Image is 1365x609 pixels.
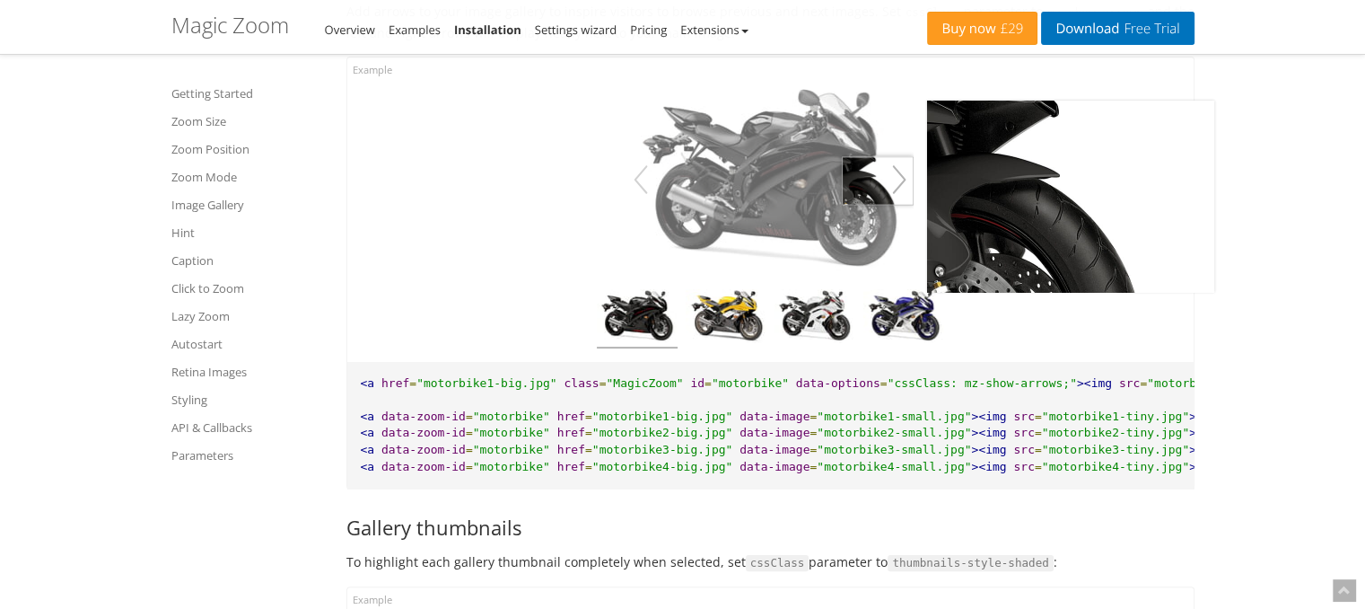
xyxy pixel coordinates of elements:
span: "motorbike2-small.jpg" [817,426,971,439]
button: Previous [626,154,655,205]
span: <a [361,426,375,439]
span: src [1119,376,1140,390]
span: <a [361,376,375,390]
img: yzf-r6-yellow-3.jpg [686,289,766,349]
a: Getting Started [171,83,324,104]
button: Next [885,154,914,205]
span: ></a> [1189,426,1224,439]
img: yzf-r6-white-3.jpg [774,289,855,349]
span: data-image [739,460,809,473]
span: ><img [1077,376,1112,390]
a: Lazy Zoom [171,305,324,327]
span: "MagicZoom" [606,376,683,390]
span: data-zoom-id [381,443,466,456]
span: src [1013,426,1034,439]
span: "motorbike1-big.jpg" [416,376,557,390]
span: ></a> [1189,410,1224,423]
span: = [809,460,817,473]
span: = [466,410,473,423]
span: ><img [971,426,1006,439]
span: "motorbike4-big.jpg" [592,460,733,473]
span: ><img [971,410,1006,423]
span: £29 [996,22,1024,36]
a: Autostart [171,333,324,355]
span: = [585,460,592,473]
a: Retina Images [171,361,324,383]
span: "motorbike4-tiny.jpg" [1042,460,1189,473]
a: API & Callbacks [171,417,324,438]
span: ></a> [1189,460,1224,473]
span: "motorbike4-small.jpg" [817,460,971,473]
h3: Gallery thumbnails [346,516,1194,538]
span: "motorbike" [473,443,550,456]
span: = [809,426,817,439]
span: src [1013,460,1034,473]
span: data-options [796,376,880,390]
a: Image Gallery [171,194,324,216]
span: data-image [739,410,809,423]
span: "motorbike1-small.jpg" [817,410,971,423]
a: Buy now£29 [927,12,1037,45]
img: yzf-r6-blue-3.jpg [863,289,944,349]
span: <a [361,460,375,473]
span: data-zoom-id [381,426,466,439]
span: = [466,426,473,439]
span: href [557,426,585,439]
a: Pricing [630,22,667,38]
a: Hint [171,222,324,243]
span: href [557,410,585,423]
span: "motorbike1-small.jpg" [1147,376,1301,390]
a: Styling [171,389,324,410]
span: = [809,443,817,456]
a: Zoom Mode [171,166,324,188]
span: data-image [739,426,809,439]
span: = [585,426,592,439]
span: ><img [971,443,1006,456]
a: Click to Zoom [171,278,324,299]
span: href [557,443,585,456]
span: = [409,376,416,390]
span: <a [361,410,375,423]
span: id [690,376,704,390]
span: = [1035,410,1042,423]
span: "motorbike" [473,460,550,473]
span: "motorbike2-big.jpg" [592,426,733,439]
span: data-zoom-id [381,410,466,423]
span: src [1013,443,1034,456]
span: = [466,443,473,456]
code: thumbnails-style-shaded [888,555,1053,571]
span: = [585,410,592,423]
a: DownloadFree Trial [1041,12,1194,45]
span: "motorbike1-tiny.jpg" [1042,410,1189,423]
span: "motorbike3-small.jpg" [817,443,971,456]
span: "motorbike" [712,376,789,390]
img: yzf-r6-black-3.jpg [626,84,914,276]
span: "motorbike" [473,426,550,439]
span: ><img [971,460,1006,473]
p: To highlight each gallery thumbnail completely when selected, set parameter to : [346,552,1194,573]
span: = [1035,460,1042,473]
span: = [599,376,607,390]
span: href [557,460,585,473]
span: = [466,460,473,473]
span: = [704,376,712,390]
span: "cssClass: mz-show-arrows;" [888,376,1077,390]
span: data-image [739,443,809,456]
a: Installation [454,22,521,38]
span: = [1140,376,1147,390]
a: Zoom Size [171,110,324,132]
h1: Magic Zoom [171,13,289,37]
span: Free Trial [1119,22,1179,36]
span: "motorbike" [473,410,550,423]
span: = [1035,443,1042,456]
span: = [809,410,817,423]
a: Extensions [680,22,748,38]
span: = [880,376,888,390]
a: Overview [325,22,375,38]
span: "motorbike3-big.jpg" [592,443,733,456]
span: "motorbike3-tiny.jpg" [1042,443,1189,456]
span: = [1035,426,1042,439]
span: = [585,443,592,456]
span: src [1013,410,1034,423]
img: yzf-r6-black-3.jpg [597,289,678,349]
